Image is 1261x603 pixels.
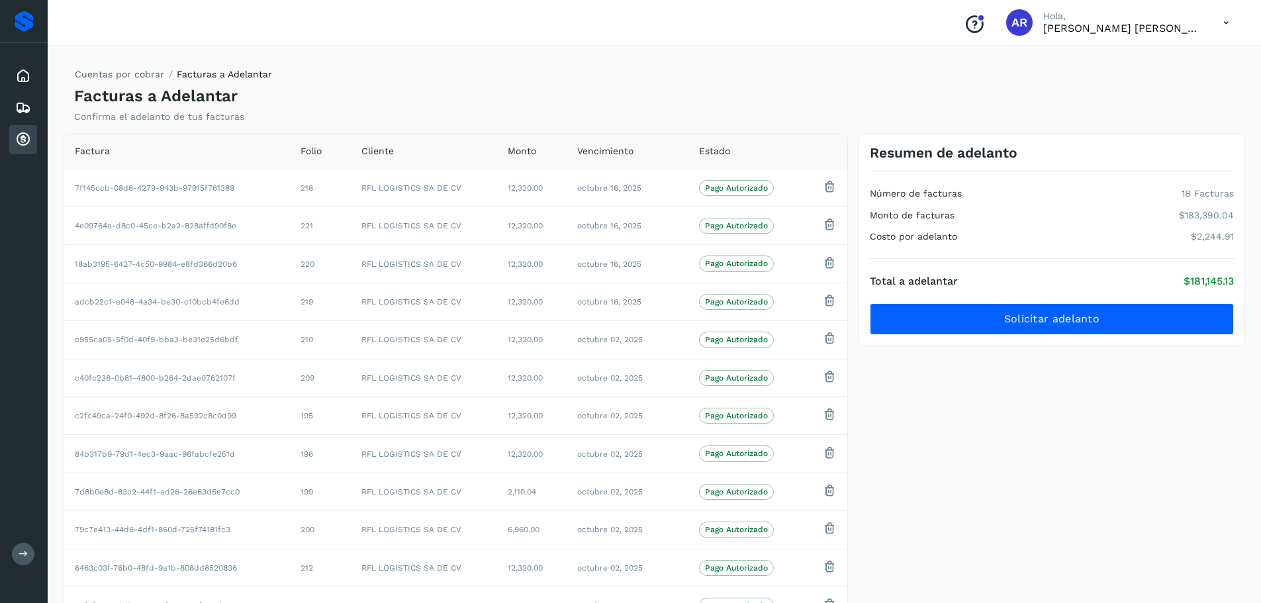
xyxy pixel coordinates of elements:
[870,144,1017,161] h3: Resumen de adelanto
[177,69,272,79] span: Facturas a Adelantar
[1191,231,1234,242] p: $2,244.91
[577,563,643,573] span: octubre 02, 2025
[577,221,641,230] span: octubre 16, 2025
[508,144,536,158] span: Monto
[1184,275,1234,287] p: $181,145.13
[577,525,643,534] span: octubre 02, 2025
[64,397,290,435] td: c2fc49ca-24f0-492d-8f26-8a592c8c0d99
[508,487,536,496] span: 2,110.04
[577,411,643,420] span: octubre 02, 2025
[351,207,497,245] td: RFL LOGISTICS SA DE CV
[577,335,643,344] span: octubre 02, 2025
[64,549,290,586] td: 6463c03f-76b0-48fd-9a1b-808dd8520836
[577,487,643,496] span: octubre 02, 2025
[351,321,497,359] td: RFL LOGISTICS SA DE CV
[1182,188,1234,199] p: 18 Facturas
[290,511,351,549] td: 200
[290,207,351,245] td: 221
[64,207,290,245] td: 4e09764a-d8c0-45ce-b2a2-828affd90f8e
[577,144,633,158] span: Vencimiento
[290,359,351,396] td: 209
[75,144,110,158] span: Factura
[508,297,543,306] span: 12,320.00
[290,435,351,473] td: 196
[870,231,957,242] h4: Costo por adelanto
[290,549,351,586] td: 212
[1043,11,1202,22] p: Hola,
[1004,312,1099,326] span: Solicitar adelanto
[705,335,768,344] p: Pago Autorizado
[351,511,497,549] td: RFL LOGISTICS SA DE CV
[577,297,641,306] span: octubre 16, 2025
[508,563,543,573] span: 12,320.00
[870,188,962,199] h4: Número de facturas
[301,144,322,158] span: Folio
[351,245,497,283] td: RFL LOGISTICS SA DE CV
[351,397,497,435] td: RFL LOGISTICS SA DE CV
[74,68,272,87] nav: breadcrumb
[577,183,641,193] span: octubre 16, 2025
[870,210,955,221] h4: Monto de facturas
[351,169,497,207] td: RFL LOGISTICS SA DE CV
[870,275,958,287] h4: Total a adelantar
[508,221,543,230] span: 12,320.00
[705,487,768,496] p: Pago Autorizado
[508,449,543,459] span: 12,320.00
[1179,210,1234,221] p: $183,390.04
[705,259,768,268] p: Pago Autorizado
[508,525,539,534] span: 6,960.00
[64,511,290,549] td: 79c7e413-44d6-4df1-860d-725f74181fc3
[290,473,351,510] td: 199
[9,93,37,122] div: Embarques
[508,183,543,193] span: 12,320.00
[705,221,768,230] p: Pago Autorizado
[351,359,497,396] td: RFL LOGISTICS SA DE CV
[705,525,768,534] p: Pago Autorizado
[64,473,290,510] td: 7d8b0e8d-83c2-44f1-ad26-26e63d5e7cc0
[351,435,497,473] td: RFL LOGISTICS SA DE CV
[290,321,351,359] td: 210
[64,435,290,473] td: 84b317b9-79d1-4ec3-9aac-96fabcfe251d
[1043,22,1202,34] p: ARMANDO RAMIREZ VAZQUEZ
[705,373,768,383] p: Pago Autorizado
[705,563,768,573] p: Pago Autorizado
[64,245,290,283] td: 18ab3195-6427-4c50-9984-e8fd366d20b6
[351,473,497,510] td: RFL LOGISTICS SA DE CV
[74,111,244,122] p: Confirma el adelanto de tus facturas
[508,335,543,344] span: 12,320.00
[351,283,497,320] td: RFL LOGISTICS SA DE CV
[508,373,543,383] span: 12,320.00
[64,321,290,359] td: c955ca05-5f0d-40f9-bba3-be31e25d6bdf
[508,259,543,269] span: 12,320.00
[705,183,768,193] p: Pago Autorizado
[64,283,290,320] td: adcb22c1-e048-4a34-be30-c10bcb4fe6dd
[290,245,351,283] td: 220
[290,397,351,435] td: 195
[705,411,768,420] p: Pago Autorizado
[870,303,1234,335] button: Solicitar adelanto
[9,62,37,91] div: Inicio
[64,169,290,207] td: 7f145ccb-08d6-4279-943b-97915f761389
[508,411,543,420] span: 12,320.00
[577,259,641,269] span: octubre 16, 2025
[361,144,394,158] span: Cliente
[290,169,351,207] td: 218
[577,449,643,459] span: octubre 02, 2025
[699,144,730,158] span: Estado
[705,297,768,306] p: Pago Autorizado
[290,283,351,320] td: 219
[64,359,290,396] td: c40fc238-0b81-4800-b264-2dae0762107f
[577,373,643,383] span: octubre 02, 2025
[9,125,37,154] div: Cuentas por cobrar
[705,449,768,458] p: Pago Autorizado
[75,69,164,79] a: Cuentas por cobrar
[74,87,238,106] h4: Facturas a Adelantar
[351,549,497,586] td: RFL LOGISTICS SA DE CV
